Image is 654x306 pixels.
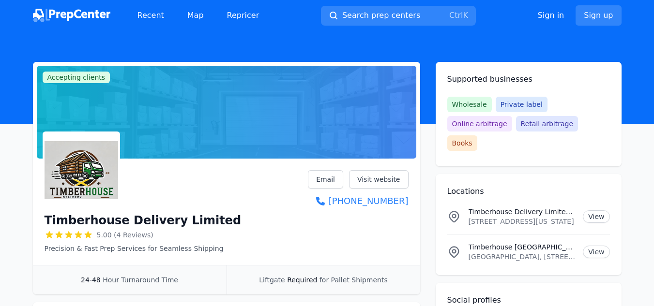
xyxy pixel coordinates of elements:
span: 5.00 (4 Reviews) [97,230,153,240]
a: Recent [130,6,172,25]
span: Required [287,276,317,284]
span: for Pallet Shipments [319,276,388,284]
span: Hour Turnaround Time [103,276,178,284]
a: Sign in [538,10,564,21]
span: Search prep centers [342,10,420,21]
p: Timberhouse Delivery Limited Location [469,207,576,217]
kbd: K [463,11,468,20]
h2: Supported businesses [447,73,610,85]
img: Timberhouse Delivery Limited [45,133,118,207]
a: View [583,246,609,258]
a: View [583,210,609,223]
span: Books [447,135,477,151]
a: Email [308,170,343,189]
h2: Social profiles [447,294,610,306]
a: [PHONE_NUMBER] [308,194,408,208]
span: Private label [496,97,548,112]
kbd: Ctrl [449,11,463,20]
a: Map [180,6,212,25]
h2: Locations [447,186,610,197]
img: PrepCenter [33,9,110,22]
span: Retail arbitrage [516,116,578,131]
p: [STREET_ADDRESS][US_STATE] [469,217,576,226]
span: Accepting clients [43,72,110,83]
a: Visit website [349,170,409,189]
p: [GEOGRAPHIC_DATA], [STREET_ADDRESS], 1876, JM [469,252,576,262]
a: Sign up [576,5,621,26]
button: Search prep centersCtrlK [321,6,476,26]
span: 24-48 [81,276,101,284]
p: Precision & Fast Prep Services for Seamless Shipping [45,244,242,253]
span: Online arbitrage [447,116,512,131]
span: Wholesale [447,97,492,112]
span: Liftgate [259,276,285,284]
h1: Timberhouse Delivery Limited [45,213,242,228]
a: Repricer [219,6,267,25]
p: Timberhouse [GEOGRAPHIC_DATA] [469,242,576,252]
